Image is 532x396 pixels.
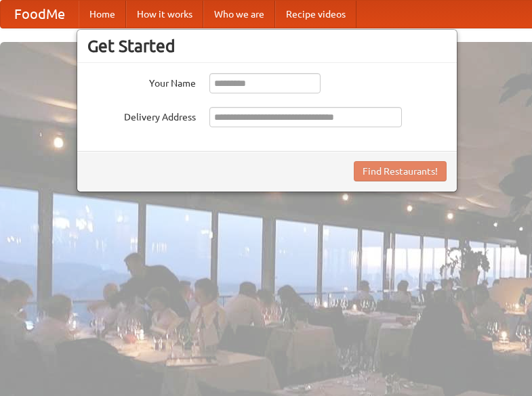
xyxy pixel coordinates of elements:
[87,36,447,56] h3: Get Started
[87,73,196,90] label: Your Name
[275,1,356,28] a: Recipe videos
[126,1,203,28] a: How it works
[203,1,275,28] a: Who we are
[354,161,447,181] button: Find Restaurants!
[87,107,196,124] label: Delivery Address
[1,1,79,28] a: FoodMe
[79,1,126,28] a: Home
